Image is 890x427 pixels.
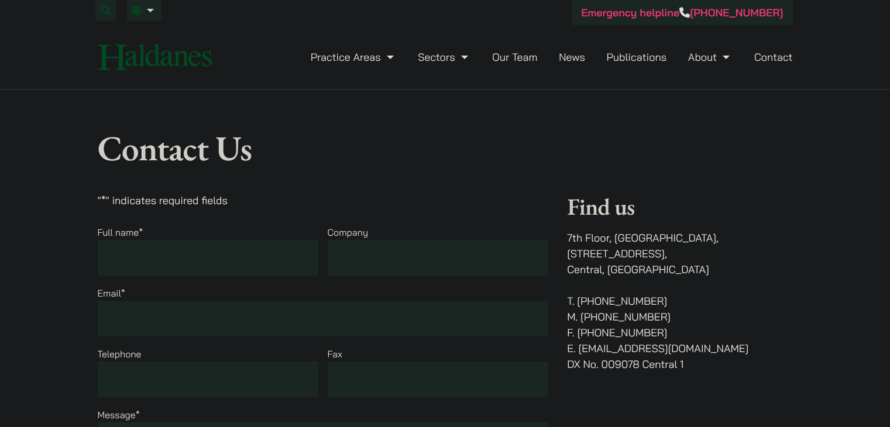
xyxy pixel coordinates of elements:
[581,6,783,19] a: Emergency helpline[PHONE_NUMBER]
[98,192,549,208] p: " " indicates required fields
[567,293,792,372] p: T. [PHONE_NUMBER] M. [PHONE_NUMBER] F. [PHONE_NUMBER] E. [EMAIL_ADDRESS][DOMAIN_NAME] DX No. 0090...
[132,6,157,15] a: EN
[98,127,793,169] h1: Contact Us
[98,348,142,360] label: Telephone
[754,50,793,64] a: Contact
[98,226,143,238] label: Full name
[418,50,470,64] a: Sectors
[688,50,733,64] a: About
[559,50,585,64] a: News
[98,44,212,70] img: Logo of Haldanes
[567,230,792,277] p: 7th Floor, [GEOGRAPHIC_DATA], [STREET_ADDRESS], Central, [GEOGRAPHIC_DATA]
[98,287,125,299] label: Email
[607,50,667,64] a: Publications
[492,50,537,64] a: Our Team
[328,348,342,360] label: Fax
[98,409,140,421] label: Message
[328,226,369,238] label: Company
[567,192,792,221] h2: Find us
[311,50,397,64] a: Practice Areas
